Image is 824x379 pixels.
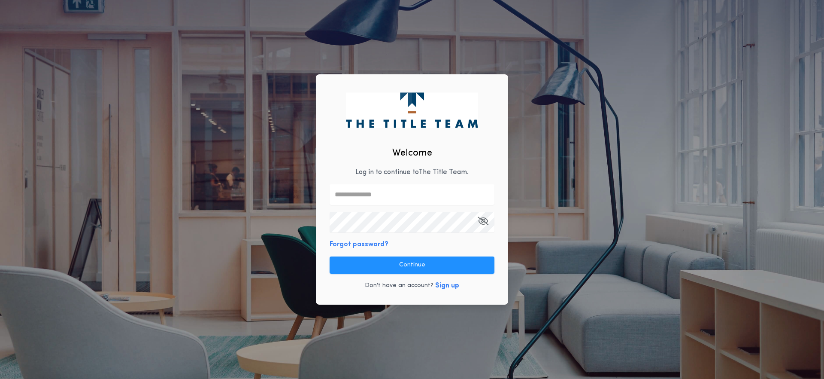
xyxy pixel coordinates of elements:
p: Log in to continue to The Title Team . [355,167,469,177]
button: Forgot password? [330,239,388,250]
button: Sign up [435,281,459,291]
h2: Welcome [392,146,432,160]
p: Don't have an account? [365,281,433,290]
img: logo [346,92,478,128]
button: Continue [330,257,494,274]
